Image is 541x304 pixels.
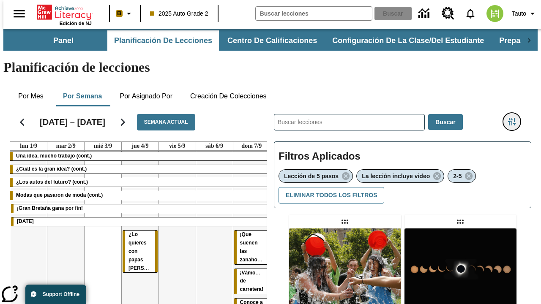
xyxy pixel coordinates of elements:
[512,9,526,18] span: Tauto
[279,146,527,167] h2: Filtros Aplicados
[481,3,508,24] button: Escoja un nuevo avatar
[183,86,273,106] button: Creación de colecciones
[338,215,352,228] div: Lección arrastrable: Un frío desafío trajo cambios
[279,169,353,183] div: Eliminar Lección de 5 pasos el ítem seleccionado del filtro
[284,173,339,179] span: Lección de 5 pasos
[10,191,270,200] div: Modas que pasaron de moda (cont.)
[279,187,384,204] button: Eliminar todos los filtros
[325,30,491,51] button: Configuración de la clase/del estudiante
[16,179,88,185] span: ¿Los autos del futuro? (cont.)
[11,111,33,133] button: Regresar
[234,231,269,264] div: ¡Que suenen las zanahorias!
[20,30,521,51] div: Subbarra de navegación
[356,169,444,183] div: Eliminar La lección incluye video el ítem seleccionado del filtro
[508,6,541,21] button: Perfil/Configuración
[521,30,538,51] div: Pestañas siguientes
[60,21,92,26] span: Edición de NJ
[17,218,34,224] span: Día del Trabajo
[128,231,174,271] span: ¿Lo quieres con papas fritas?
[7,1,32,26] button: Abrir el menú lateral
[130,142,150,150] a: 4 de septiembre de 2025
[10,165,270,174] div: ¿Cuál es la gran idea? (cont.)
[204,142,225,150] a: 6 de septiembre de 2025
[43,291,79,297] span: Support Offline
[274,114,424,130] input: Buscar lecciones
[92,142,114,150] a: 3 de septiembre de 2025
[112,6,137,21] button: Boost El color de la clase es anaranjado claro. Cambiar el color de la clase.
[37,4,92,21] a: Portada
[234,269,269,294] div: ¡Vámonos de carretera!
[453,173,462,179] span: 2-5
[240,270,265,293] span: ¡Vámonos de carretera!
[240,142,263,150] a: 7 de septiembre de 2025
[167,142,187,150] a: 5 de septiembre de 2025
[428,114,462,130] button: Buscar
[40,117,105,127] h2: [DATE] – [DATE]
[454,215,467,228] div: Lección arrastrable: ¡Atención! Es la hora del eclipse
[17,205,83,211] span: ¡Gran Bretaña gana por fin!
[16,153,92,159] span: Una idea, mucho trabajo (cont.)
[362,173,430,179] span: La lección incluye video
[16,166,87,172] span: ¿Cuál es la gran idea? (cont.)
[150,9,208,18] span: 2025 Auto Grade 2
[16,192,103,198] span: Modas que pasaron de moda (cont.)
[18,142,39,150] a: 1 de septiembre de 2025
[274,141,531,208] div: Filtros Aplicados
[21,30,106,51] button: Panel
[459,3,481,24] a: Notificaciones
[256,7,372,20] input: Buscar campo
[11,217,269,226] div: Día del Trabajo
[37,3,92,26] div: Portada
[240,231,268,263] span: ¡Que suenen las zanahorias!
[137,114,195,130] button: Semana actual
[437,2,459,25] a: Centro de recursos, Se abrirá en una pestaña nueva.
[486,5,503,22] img: avatar image
[11,204,269,213] div: ¡Gran Bretaña gana por fin!
[55,142,77,150] a: 2 de septiembre de 2025
[413,2,437,25] a: Centro de información
[221,30,324,51] button: Centro de calificaciones
[25,285,86,304] button: Support Offline
[3,29,538,51] div: Subbarra de navegación
[503,113,520,130] button: Menú lateral de filtros
[10,86,52,106] button: Por mes
[112,111,134,133] button: Seguir
[113,86,179,106] button: Por asignado por
[117,8,121,19] span: B
[448,169,476,183] div: Eliminar 2-5 el ítem seleccionado del filtro
[123,231,158,273] div: ¿Lo quieres con papas fritas?
[3,60,538,75] h1: Planificación de lecciones
[107,30,219,51] button: Planificación de lecciones
[10,178,270,187] div: ¿Los autos del futuro? (cont.)
[56,86,109,106] button: Por semana
[10,152,270,160] div: Una idea, mucho trabajo (cont.)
